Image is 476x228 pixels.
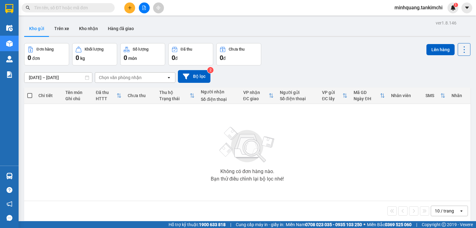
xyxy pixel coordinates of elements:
[26,6,30,10] span: search
[99,74,142,81] div: Chọn văn phòng nhận
[236,221,284,228] span: Cung cấp máy in - giấy in:
[24,73,92,83] input: Select a date range.
[461,2,472,13] button: caret-down
[181,47,192,51] div: Đã thu
[426,44,455,55] button: Lên hàng
[169,221,226,228] span: Hỗ trợ kỹ thuật:
[416,221,417,228] span: |
[354,96,380,101] div: Ngày ĐH
[103,21,139,36] button: Hàng đã giao
[24,43,69,65] button: Đơn hàng0đơn
[128,56,137,61] span: món
[156,87,198,104] th: Toggle SortBy
[6,40,13,47] img: warehouse-icon
[93,87,125,104] th: Toggle SortBy
[229,47,245,51] div: Chưa thu
[322,96,342,101] div: ĐC lấy
[153,2,164,13] button: aim
[65,90,90,95] div: Tên món
[168,43,213,65] button: Đã thu0đ
[178,70,210,83] button: Bộ lọc
[364,223,365,226] span: ⚪️
[28,54,31,61] span: 0
[450,5,456,11] img: icon-new-feature
[7,187,12,193] span: question-circle
[305,222,362,227] strong: 0708 023 035 - 0935 103 250
[80,56,85,61] span: kg
[24,21,49,36] button: Kho gửi
[350,87,388,104] th: Toggle SortBy
[354,90,380,95] div: Mã GD
[243,90,269,95] div: VP nhận
[207,67,214,73] sup: 2
[7,215,12,221] span: message
[201,97,237,102] div: Số điện thoại
[49,21,74,36] button: Trên xe
[390,4,447,11] span: minhquang.tankimchi
[72,43,117,65] button: Khối lượng0kg
[128,93,153,98] div: Chưa thu
[175,56,178,61] span: đ
[240,87,277,104] th: Toggle SortBy
[454,3,458,7] sup: 1
[216,43,261,65] button: Chưa thu0đ
[38,93,59,98] div: Chi tiết
[124,2,135,13] button: plus
[6,56,13,62] img: warehouse-icon
[425,93,440,98] div: SMS
[65,96,90,101] div: Ghi chú
[74,21,103,36] button: Kho nhận
[280,96,316,101] div: Số điện thoại
[286,221,362,228] span: Miền Nam
[142,6,146,10] span: file-add
[120,43,165,65] button: Số lượng0món
[85,47,104,51] div: Khối lượng
[6,25,13,31] img: warehouse-icon
[243,96,269,101] div: ĐC giao
[455,3,457,7] span: 1
[322,90,342,95] div: VP gửi
[156,6,161,10] span: aim
[459,208,464,213] svg: open
[5,4,13,13] img: logo-vxr
[385,222,412,227] strong: 0369 525 060
[391,93,419,98] div: Nhân viên
[220,54,223,61] span: 0
[32,56,40,61] span: đơn
[367,221,412,228] span: Miền Bắc
[34,4,107,11] input: Tìm tên, số ĐT hoặc mã đơn
[211,177,284,181] div: Bạn thử điều chỉnh lại bộ lọc nhé!
[220,169,274,174] div: Không có đơn hàng nào.
[96,96,117,101] div: HTTT
[436,20,456,26] div: ver 1.8.146
[76,54,79,61] span: 0
[435,208,454,214] div: 10 / trang
[319,87,350,104] th: Toggle SortBy
[133,47,148,51] div: Số lượng
[422,87,448,104] th: Toggle SortBy
[96,90,117,95] div: Đã thu
[216,123,278,167] img: svg+xml;base64,PHN2ZyBjbGFzcz0ibGlzdC1wbHVnX19zdmciIHhtbG5zPSJodHRwOi8vd3d3LnczLm9yZy8yMDAwL3N2Zy...
[159,96,190,101] div: Trạng thái
[6,71,13,78] img: solution-icon
[37,47,54,51] div: Đơn hàng
[230,221,231,228] span: |
[442,222,446,227] span: copyright
[280,90,316,95] div: Người gửi
[172,54,175,61] span: 0
[159,90,190,95] div: Thu hộ
[166,75,171,80] svg: open
[128,6,132,10] span: plus
[201,89,237,94] div: Người nhận
[223,56,226,61] span: đ
[452,93,467,98] div: Nhãn
[7,201,12,207] span: notification
[464,5,470,11] span: caret-down
[124,54,127,61] span: 0
[199,222,226,227] strong: 1900 633 818
[6,173,13,179] img: warehouse-icon
[139,2,150,13] button: file-add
